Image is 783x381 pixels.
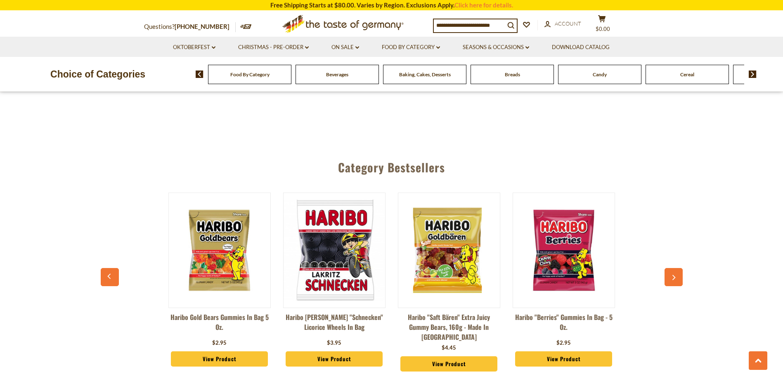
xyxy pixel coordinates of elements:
[505,71,520,78] a: Breads
[105,148,679,182] div: Category Bestsellers
[590,15,615,35] button: $0.00
[331,43,359,52] a: On Sale
[555,20,581,27] span: Account
[593,71,607,78] a: Candy
[283,312,386,337] a: Haribo [PERSON_NAME] "Schnecken" Licorice Wheels in Bag
[680,71,694,78] a: Cereal
[749,71,757,78] img: next arrow
[230,71,270,78] a: Food By Category
[286,351,383,367] a: View Product
[513,200,615,301] img: Haribo
[327,339,341,347] div: $3.95
[556,339,571,347] div: $2.95
[400,356,498,372] a: View Product
[398,200,500,301] img: Haribo
[596,26,610,32] span: $0.00
[513,312,615,337] a: Haribo "Berries" Gummies in Bag - 5 oz.
[173,43,215,52] a: Oktoberfest
[398,312,500,342] a: Haribo "Saft Bären" Extra Juicy Gummy Bears, 160g - Made in [GEOGRAPHIC_DATA]
[382,43,440,52] a: Food By Category
[196,71,203,78] img: previous arrow
[442,344,456,352] div: $4.45
[212,339,227,347] div: $2.95
[544,19,581,28] a: Account
[284,200,385,301] img: Haribo Rotella
[454,1,513,9] a: Click here for details.
[399,71,451,78] a: Baking, Cakes, Desserts
[175,23,229,30] a: [PHONE_NUMBER]
[168,312,271,337] a: Haribo Gold Bears Gummies in Bag 5 oz.
[169,200,270,301] img: Haribo Gold Bears Gummies in Bag 5 oz.
[463,43,529,52] a: Seasons & Occasions
[326,71,348,78] a: Beverages
[515,351,613,367] a: View Product
[238,43,309,52] a: Christmas - PRE-ORDER
[552,43,610,52] a: Download Catalog
[171,351,268,367] a: View Product
[144,21,236,32] p: Questions?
